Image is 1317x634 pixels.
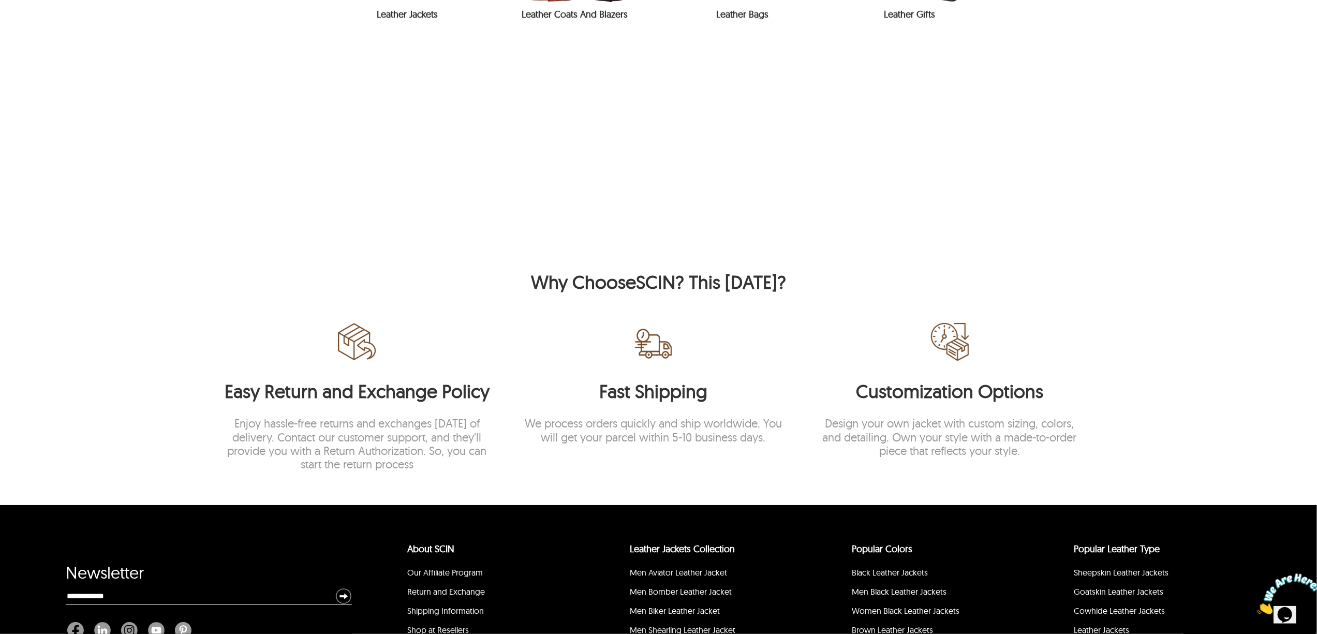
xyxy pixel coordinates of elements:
[816,379,1083,403] div: Customization Options
[407,586,485,597] a: Return and Exchange
[407,543,454,555] a: About SCIN
[884,8,935,20] a: Leather Gifts
[407,606,484,616] a: Shipping Information
[852,543,912,555] a: popular leather jacket colors
[852,567,928,578] a: Black Leather Jackets
[1073,603,1246,622] li: Cowhide Leather Jackets
[930,322,969,361] img: timely-deliveries
[816,417,1083,458] p: Design your own jacket with custom sizing, colors, and detailing. Own your style with a made-to-o...
[406,584,579,603] li: Return and Exchange
[214,270,1103,293] div: Why Choose ? This [DATE]?
[406,565,579,584] li: Our Affiliate Program
[850,565,1024,584] li: Black Leather Jackets
[224,379,490,403] div: Easy Return and Exchange Policy
[852,586,946,597] a: Men Black Leather Jackets
[1073,565,1246,584] li: Sheepskin Leather Jackets
[1074,586,1164,597] a: Goatskin Leather Jackets
[850,584,1024,603] li: Men Black Leather Jackets
[4,4,8,13] span: 1
[224,417,490,471] p: Enjoy hassle-free returns and exchanges [DATE] of delivery. Contact our customer support, and the...
[630,567,727,578] a: Men Aviator Leather Jacket
[406,603,579,622] li: Shipping Information
[337,322,376,361] img: easy-return-and-exchange-policy
[522,8,628,20] a: Leather Coats and Blazers
[1074,567,1169,578] a: Sheepskin Leather Jackets
[628,565,802,584] li: Men Aviator Leather Jacket
[520,417,787,444] p: We process orders quickly and ship worldwide. You will get your parcel within 5-10 business days.
[1253,569,1317,618] iframe: chat widget
[66,567,352,588] div: Newsletter
[1073,584,1246,603] li: Goatskin Leather Jackets
[1074,543,1160,555] a: Popular Leather Type
[1074,606,1165,616] a: Cowhide Leather Jackets
[628,584,802,603] li: Men Bomber Leather Jacket
[716,8,768,20] a: Leather Bags
[630,606,720,616] a: Men Biker Leather Jacket
[630,543,735,555] a: Leather Jackets Collection
[407,567,483,578] a: Our Affiliate Program
[335,588,352,604] img: Newsletter Submit
[636,270,675,293] a: SCIN
[634,322,673,361] img: fast-shipping
[377,8,438,20] a: Leather Jackets
[852,606,959,616] a: Women Black Leather Jackets
[628,603,802,622] li: Men Biker Leather Jacket
[4,4,68,45] img: Chat attention grabber
[630,586,732,597] a: Men Bomber Leather Jacket
[850,603,1024,622] li: Women Black Leather Jackets
[520,379,787,403] div: Fast Shipping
